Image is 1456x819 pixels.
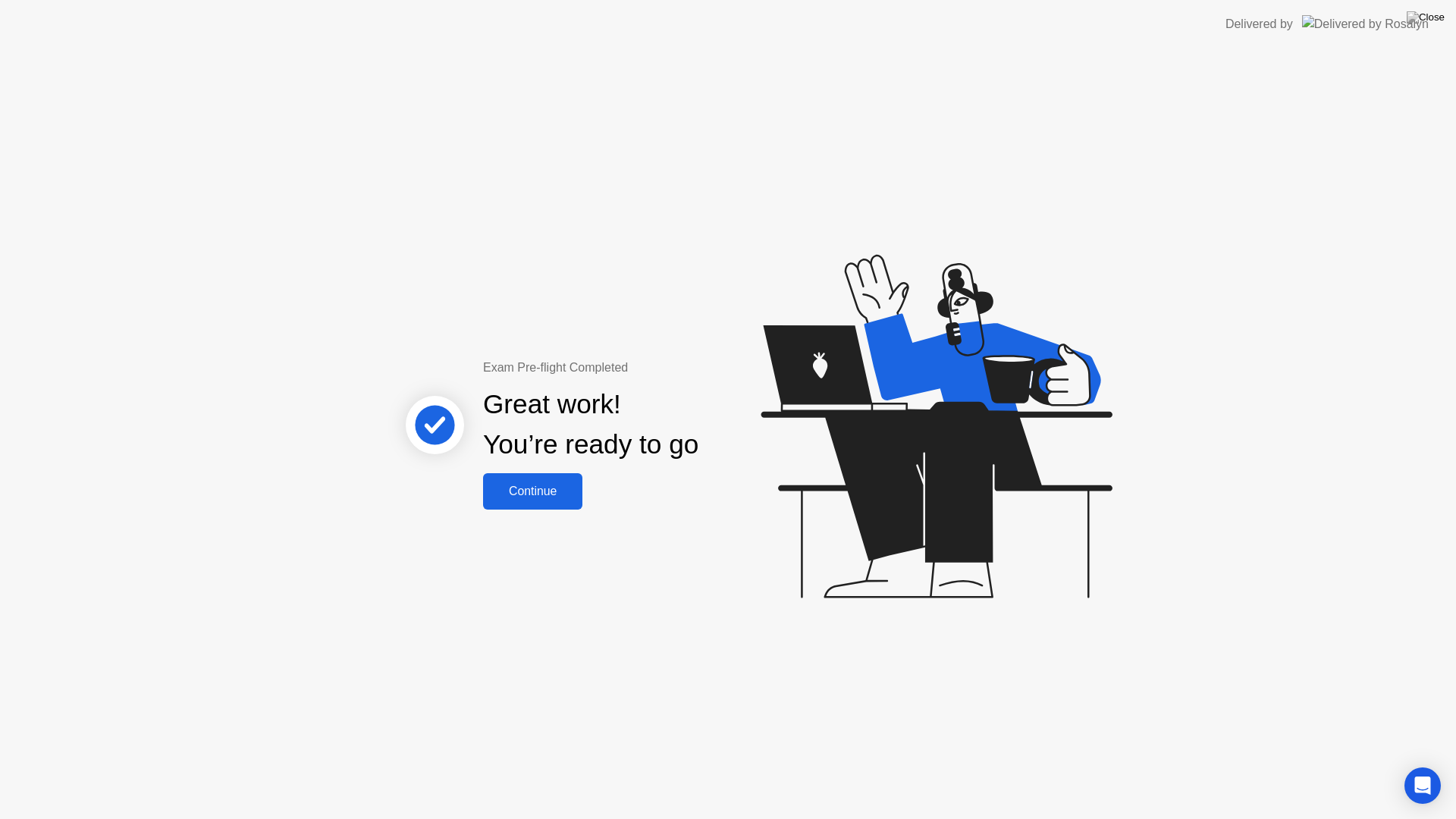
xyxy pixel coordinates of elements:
div: Delivered by [1225,15,1293,33]
div: Great work! You’re ready to go [483,384,698,465]
div: Continue [488,485,578,498]
img: Delivered by Rosalyn [1302,15,1429,33]
img: Close [1407,11,1445,24]
div: Exam Pre-flight Completed [483,359,796,377]
div: Open Intercom Messenger [1404,767,1441,804]
button: Continue [483,473,582,510]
